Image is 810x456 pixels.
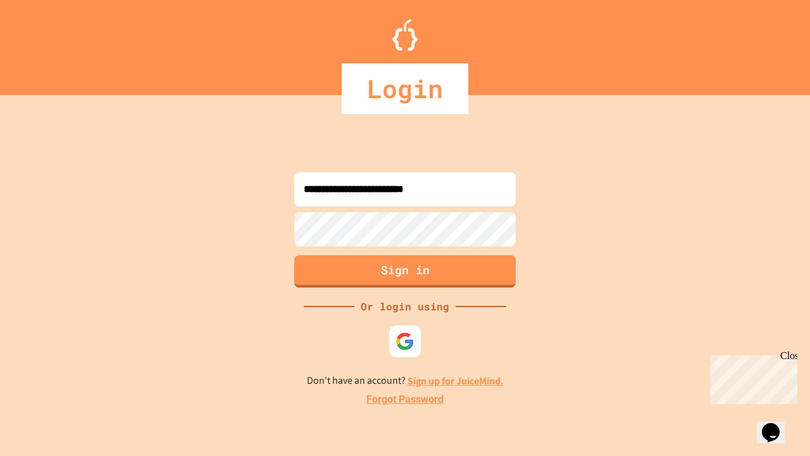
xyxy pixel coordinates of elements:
a: Forgot Password [366,392,444,407]
button: Sign in [294,255,516,288]
iframe: chat widget [757,405,797,443]
a: Sign up for JuiceMind. [408,374,504,388]
div: Login [342,63,468,114]
iframe: chat widget [705,350,797,404]
div: Chat with us now!Close [5,5,87,80]
div: Or login using [354,299,456,314]
img: Logo.svg [392,19,418,51]
img: google-icon.svg [396,332,414,351]
p: Don't have an account? [307,373,504,389]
